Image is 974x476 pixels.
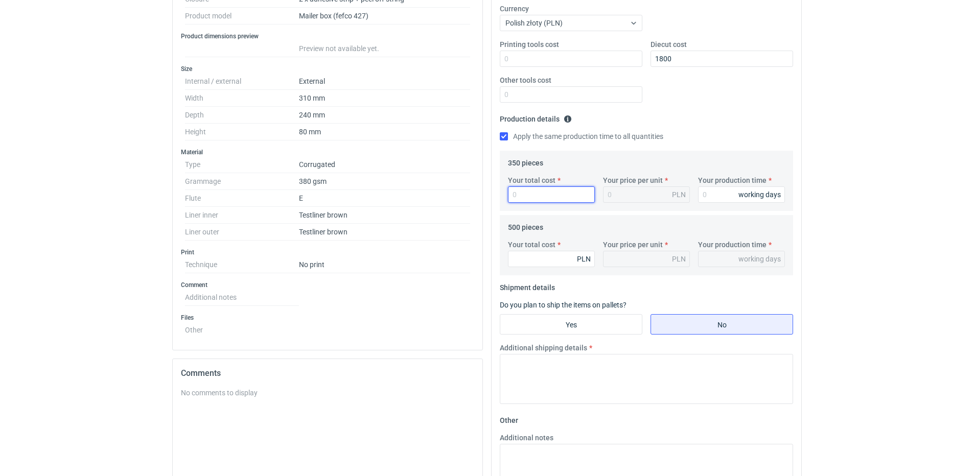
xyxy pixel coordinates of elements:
[299,224,470,241] dd: Testliner brown
[603,175,663,185] label: Your price per unit
[299,124,470,140] dd: 80 mm
[181,388,474,398] div: No comments to display
[500,343,587,353] label: Additional shipping details
[185,156,299,173] dt: Type
[500,4,529,14] label: Currency
[500,75,551,85] label: Other tools cost
[508,186,595,203] input: 0
[500,279,555,292] legend: Shipment details
[698,240,767,250] label: Your production time
[185,107,299,124] dt: Depth
[185,207,299,224] dt: Liner inner
[185,8,299,25] dt: Product model
[299,207,470,224] dd: Testliner brown
[185,322,299,334] dt: Other
[299,173,470,190] dd: 380 gsm
[698,175,767,185] label: Your production time
[651,51,793,67] input: 0
[299,156,470,173] dd: Corrugated
[185,90,299,107] dt: Width
[508,240,555,250] label: Your total cost
[698,186,785,203] input: 0
[185,190,299,207] dt: Flute
[500,433,553,443] label: Additional notes
[181,32,474,40] h3: Product dimensions preview
[603,240,663,250] label: Your price per unit
[651,314,793,335] label: No
[500,131,663,141] label: Apply the same production time to all quantities
[185,124,299,140] dt: Height
[299,190,470,207] dd: E
[185,224,299,241] dt: Liner outer
[299,44,379,53] span: Preview not available yet.
[508,155,543,167] legend: 350 pieces
[500,51,642,67] input: 0
[500,412,518,424] legend: Other
[508,175,555,185] label: Your total cost
[185,289,299,306] dt: Additional notes
[672,189,686,200] div: PLN
[651,39,687,50] label: Diecut cost
[181,248,474,256] h3: Print
[500,111,572,123] legend: Production details
[185,173,299,190] dt: Grammage
[181,65,474,73] h3: Size
[500,314,642,335] label: Yes
[185,256,299,273] dt: Technique
[181,367,474,379] h2: Comments
[500,86,642,103] input: 0
[299,73,470,90] dd: External
[738,189,781,200] div: working days
[500,301,627,309] label: Do you plan to ship the items on pallets?
[185,73,299,90] dt: Internal / external
[672,254,686,264] div: PLN
[181,148,474,156] h3: Material
[181,314,474,322] h3: Files
[577,254,591,264] div: PLN
[299,107,470,124] dd: 240 mm
[505,19,563,27] span: Polish złoty (PLN)
[299,90,470,107] dd: 310 mm
[500,39,559,50] label: Printing tools cost
[299,8,470,25] dd: Mailer box (fefco 427)
[738,254,781,264] div: working days
[181,281,474,289] h3: Comment
[299,256,470,273] dd: No print
[508,219,543,231] legend: 500 pieces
